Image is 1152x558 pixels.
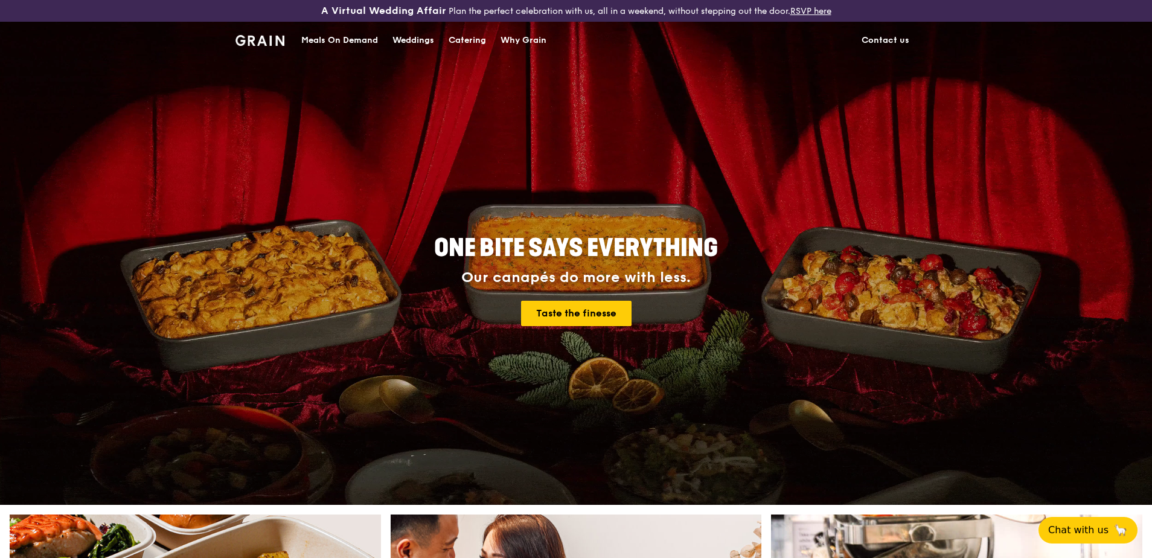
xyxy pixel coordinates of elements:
span: 🦙 [1113,523,1128,537]
a: GrainGrain [235,21,284,57]
a: Taste the finesse [521,301,632,326]
button: Chat with us🦙 [1038,517,1138,544]
div: Plan the perfect celebration with us, all in a weekend, without stepping out the door. [228,5,924,17]
div: Why Grain [501,22,546,59]
a: Contact us [854,22,917,59]
span: Chat with us [1048,523,1109,537]
div: Catering [449,22,486,59]
span: ONE BITE SAYS EVERYTHING [434,234,718,263]
h3: A Virtual Wedding Affair [321,5,446,17]
div: Weddings [392,22,434,59]
div: Meals On Demand [301,22,378,59]
a: Why Grain [493,22,554,59]
img: Grain [235,35,284,46]
a: Catering [441,22,493,59]
a: Weddings [385,22,441,59]
div: Our canapés do more with less. [359,269,793,286]
a: RSVP here [790,6,831,16]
